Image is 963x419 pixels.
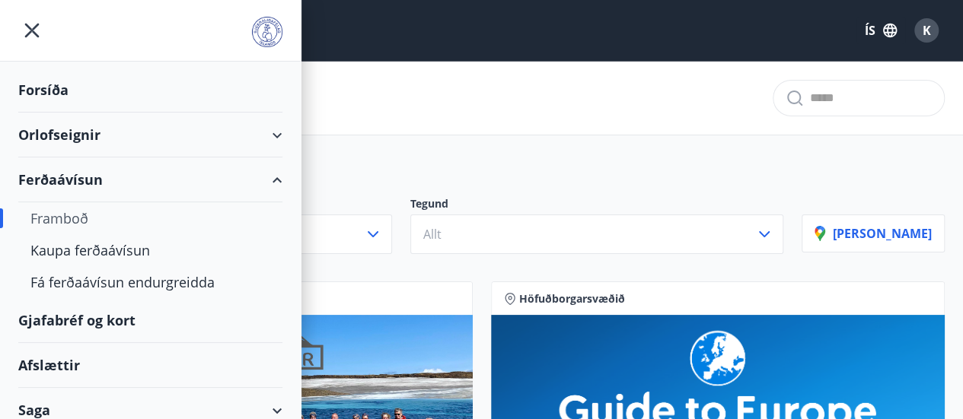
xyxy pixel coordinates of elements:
[30,266,270,298] div: Fá ferðaávísun endurgreidda
[252,17,282,47] img: union_logo
[18,68,282,113] div: Forsíða
[802,214,945,252] button: [PERSON_NAME]
[908,12,945,49] button: K
[423,226,442,243] span: Allt
[18,113,282,157] div: Orlofseignir
[30,234,270,266] div: Kaupa ferðaávísun
[410,214,784,254] button: Allt
[410,196,784,214] p: Tegund
[18,17,46,44] button: menu
[923,22,931,39] span: K
[18,298,282,343] div: Gjafabréf og kort
[30,202,270,234] div: Framboð
[18,157,282,202] div: Ferðaávísun
[856,17,905,44] button: ÍS
[815,225,932,242] p: [PERSON_NAME]
[18,343,282,388] div: Afslættir
[519,291,625,306] span: Höfuðborgarsvæðið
